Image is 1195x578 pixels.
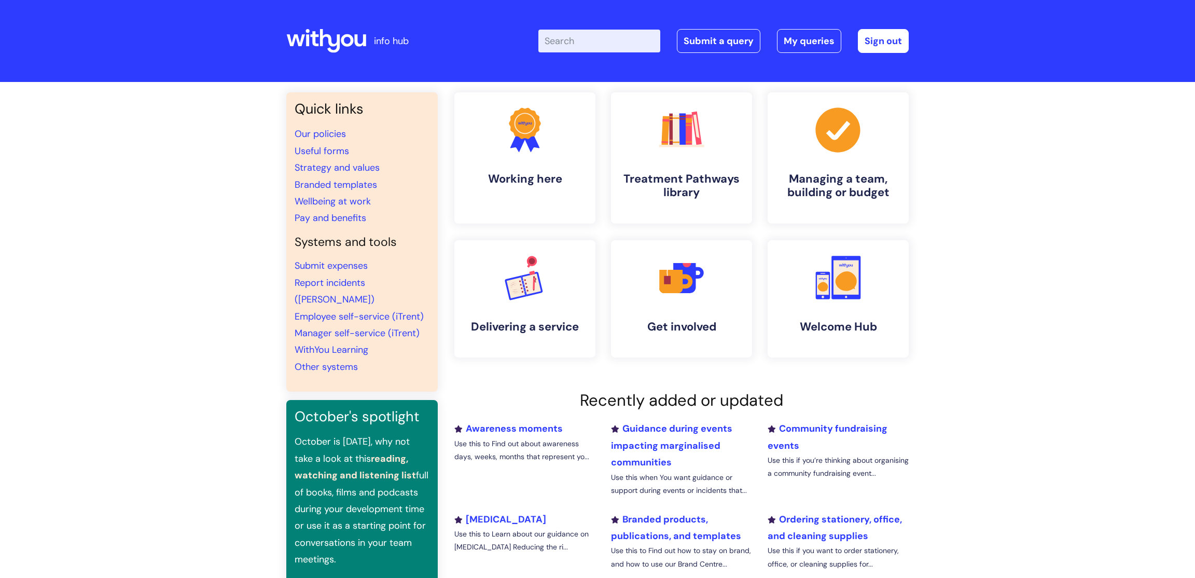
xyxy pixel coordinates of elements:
[768,513,902,542] a: Ordering stationery, office, and cleaning supplies
[463,320,587,334] h4: Delivering a service
[777,29,841,53] a: My queries
[454,513,546,526] a: [MEDICAL_DATA]
[619,320,744,334] h4: Get involved
[454,422,563,435] a: Awareness moments
[295,195,371,208] a: Wellbeing at work
[295,101,429,117] h3: Quick links
[611,240,752,357] a: Get involved
[295,259,368,272] a: Submit expenses
[454,391,909,410] h2: Recently added or updated
[768,92,909,224] a: Managing a team, building or budget
[454,240,595,357] a: Delivering a service
[768,240,909,357] a: Welcome Hub
[677,29,760,53] a: Submit a query
[295,145,349,157] a: Useful forms
[858,29,909,53] a: Sign out
[454,437,595,463] p: Use this to Find out about awareness days, weeks, months that represent yo...
[454,92,595,224] a: Working here
[611,422,732,469] a: Guidance during events impacting marginalised communities
[538,29,909,53] div: | -
[776,172,900,200] h4: Managing a team, building or budget
[295,235,429,250] h4: Systems and tools
[295,408,429,425] h3: October's spotlight
[295,178,377,191] a: Branded templates
[768,454,909,480] p: Use this if you’re thinking about organising a community fundraising event...
[454,528,595,554] p: Use this to Learn about our guidance on [MEDICAL_DATA] Reducing the ri...
[295,310,424,323] a: Employee self-service (iTrent)
[295,277,374,306] a: Report incidents ([PERSON_NAME])
[295,433,429,568] p: October is [DATE], why not take a look at this full of books, films and podcasts during your deve...
[768,422,887,451] a: Community fundraising events
[611,471,752,497] p: Use this when You want guidance or support during events or incidents that...
[295,161,380,174] a: Strategy and values
[611,513,741,542] a: Branded products, publications, and templates
[611,92,752,224] a: Treatment Pathways library
[295,361,358,373] a: Other systems
[295,327,420,339] a: Manager self-service (iTrent)
[538,30,660,52] input: Search
[463,172,587,186] h4: Working here
[295,212,366,224] a: Pay and benefits
[611,544,752,570] p: Use this to Find out how to stay on brand, and how to use our Brand Centre...
[768,544,909,570] p: Use this if you want to order stationery, office, or cleaning supplies for...
[619,172,744,200] h4: Treatment Pathways library
[295,343,368,356] a: WithYou Learning
[776,320,900,334] h4: Welcome Hub
[295,128,346,140] a: Our policies
[374,33,409,49] p: info hub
